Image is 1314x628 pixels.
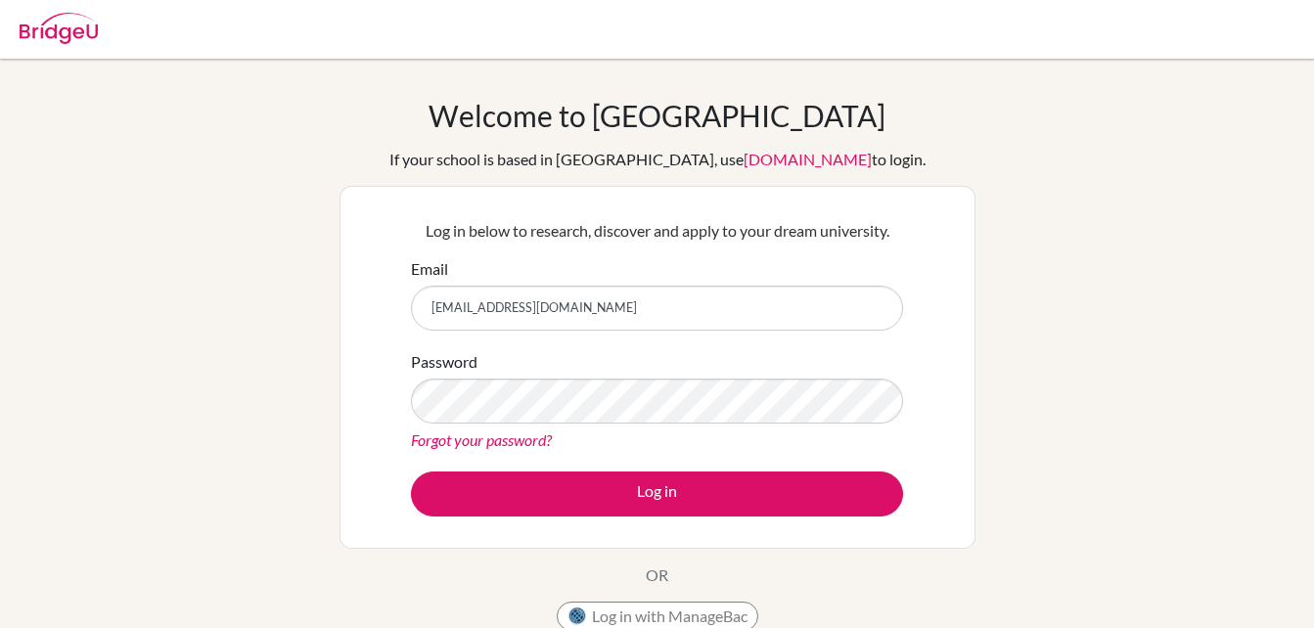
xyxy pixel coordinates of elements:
label: Password [411,350,477,374]
img: Bridge-U [20,13,98,44]
a: Forgot your password? [411,430,552,449]
h1: Welcome to [GEOGRAPHIC_DATA] [429,98,885,133]
a: [DOMAIN_NAME] [744,150,872,168]
div: If your school is based in [GEOGRAPHIC_DATA], use to login. [389,148,926,171]
button: Log in [411,471,903,516]
label: Email [411,257,448,281]
p: Log in below to research, discover and apply to your dream university. [411,219,903,243]
p: OR [646,563,668,587]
